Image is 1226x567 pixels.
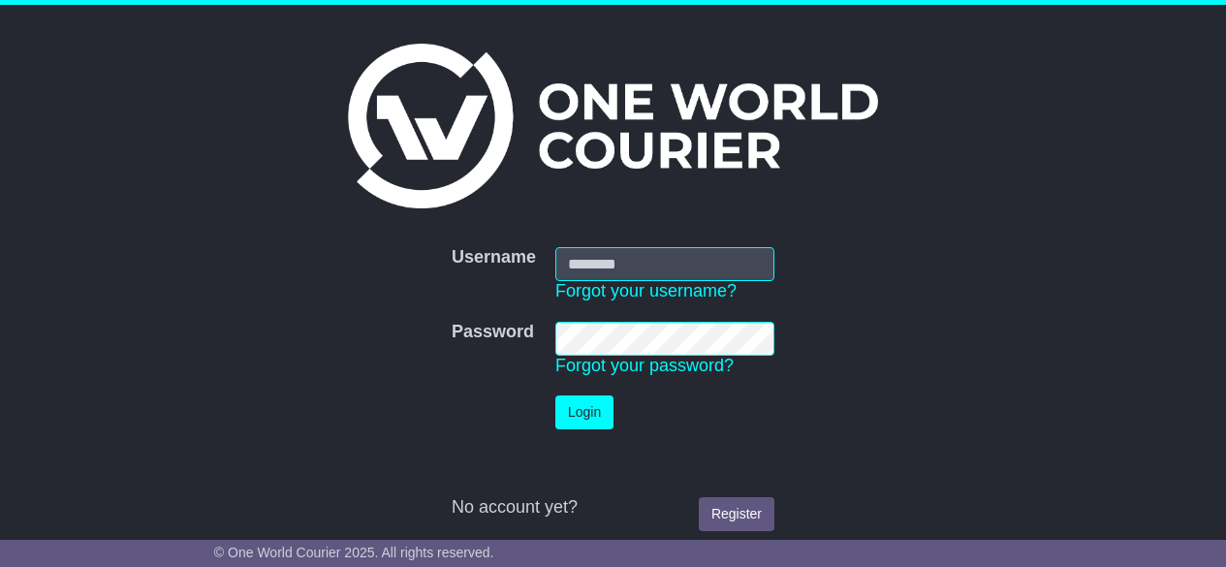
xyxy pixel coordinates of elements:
span: © One World Courier 2025. All rights reserved. [214,545,494,560]
a: Forgot your password? [555,356,734,375]
a: Register [699,497,774,531]
div: No account yet? [452,497,774,519]
label: Username [452,247,536,268]
a: Forgot your username? [555,281,737,300]
button: Login [555,395,613,429]
img: One World [348,44,877,208]
label: Password [452,322,534,343]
